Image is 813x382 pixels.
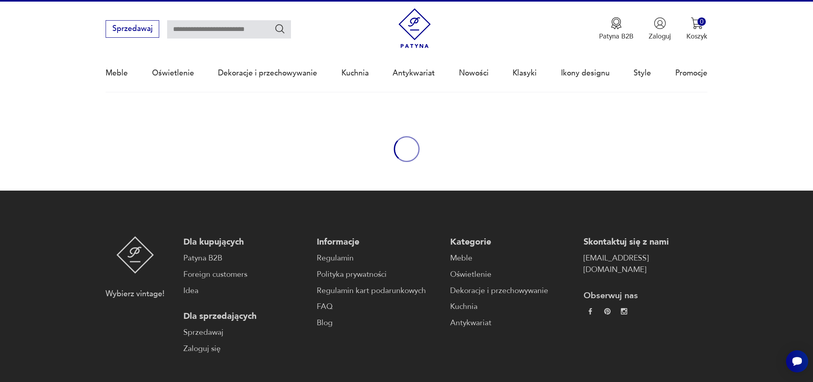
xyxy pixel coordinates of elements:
a: Antykwariat [450,317,574,329]
p: Dla sprzedających [183,311,307,322]
img: Patyna - sklep z meblami i dekoracjami vintage [395,8,435,48]
a: [EMAIL_ADDRESS][DOMAIN_NAME] [584,253,707,276]
a: Ikony designu [561,55,610,91]
iframe: Smartsupp widget button [786,350,808,372]
a: FAQ [317,301,441,313]
a: Style [634,55,651,91]
a: Idea [183,285,307,297]
img: da9060093f698e4c3cedc1453eec5031.webp [587,308,593,314]
a: Foreign customers [183,269,307,280]
button: Zaloguj [649,17,671,41]
a: Klasyki [512,55,537,91]
p: Obserwuj nas [584,290,707,301]
img: Patyna - sklep z meblami i dekoracjami vintage [116,236,154,274]
a: Oświetlenie [152,55,194,91]
a: Polityka prywatności [317,269,441,280]
p: Skontaktuj się z nami [584,236,707,248]
button: Patyna B2B [599,17,634,41]
a: Kuchnia [450,301,574,313]
p: Informacje [317,236,441,248]
img: Ikona medalu [610,17,622,29]
img: Ikonka użytkownika [654,17,666,29]
a: Dekoracje i przechowywanie [450,285,574,297]
a: Promocje [675,55,707,91]
img: 37d27d81a828e637adc9f9cb2e3d3a8a.webp [604,308,611,314]
p: Patyna B2B [599,32,634,41]
a: Ikona medaluPatyna B2B [599,17,634,41]
p: Koszyk [686,32,707,41]
p: Kategorie [450,236,574,248]
img: c2fd9cf7f39615d9d6839a72ae8e59e5.webp [621,308,627,314]
a: Regulamin kart podarunkowych [317,285,441,297]
button: 0Koszyk [686,17,707,41]
a: Regulamin [317,253,441,264]
a: Sprzedawaj [183,327,307,338]
div: 0 [697,17,706,26]
a: Dekoracje i przechowywanie [218,55,317,91]
img: Ikona koszyka [691,17,703,29]
p: Wybierz vintage! [106,288,164,300]
a: Oświetlenie [450,269,574,280]
a: Meble [106,55,128,91]
a: Blog [317,317,441,329]
a: Sprzedawaj [106,26,159,33]
p: Zaloguj [649,32,671,41]
a: Patyna B2B [183,253,307,264]
a: Kuchnia [341,55,369,91]
a: Nowości [459,55,489,91]
a: Meble [450,253,574,264]
button: Sprzedawaj [106,20,159,38]
a: Antykwariat [393,55,435,91]
a: Zaloguj się [183,343,307,355]
p: Dla kupujących [183,236,307,248]
button: Szukaj [274,23,286,35]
